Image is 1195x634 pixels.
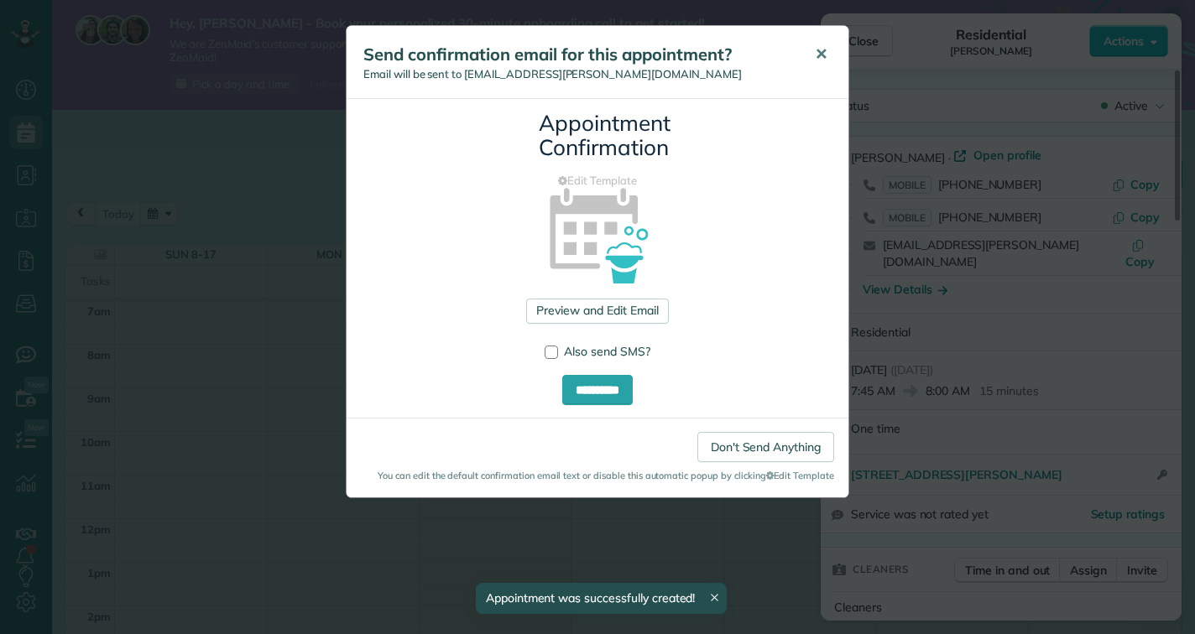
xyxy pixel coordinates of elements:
img: appointment_confirmation_icon-141e34405f88b12ade42628e8c248340957700ab75a12ae832a8710e9b578dc5.png [523,158,673,309]
span: Also send SMS? [564,344,650,359]
span: Email will be sent to [EMAIL_ADDRESS][PERSON_NAME][DOMAIN_NAME] [363,67,742,81]
a: Don't Send Anything [697,432,834,462]
small: You can edit the default confirmation email text or disable this automatic popup by clicking Edit... [361,469,834,482]
a: Edit Template [359,173,836,189]
a: Preview and Edit Email [526,299,668,324]
span: ✕ [815,44,827,64]
h3: Appointment Confirmation [539,112,656,159]
div: Appointment was successfully created! [476,583,728,614]
h5: Send confirmation email for this appointment? [363,43,791,66]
